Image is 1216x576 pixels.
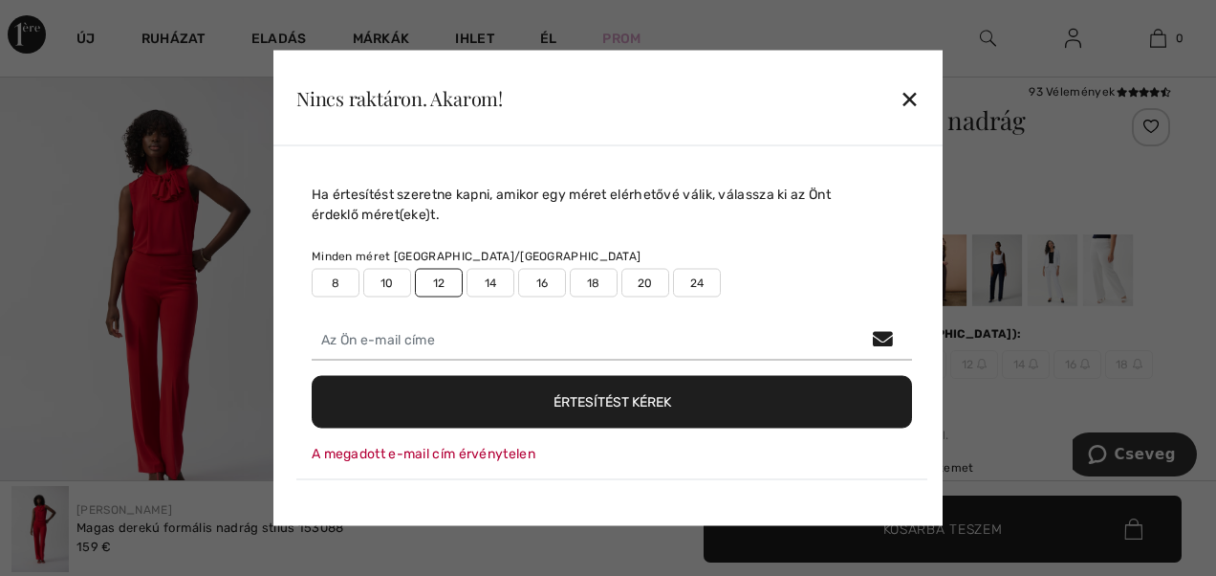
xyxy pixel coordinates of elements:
[518,269,566,298] label: 16
[312,444,912,464] div: A megadott e-mail cím érvénytelen
[312,269,359,298] label: 8
[363,269,411,298] label: 10
[900,78,920,118] div: ✕
[673,269,721,298] label: 24
[296,88,503,107] div: Nincs raktáron. Akarom!
[312,185,912,225] div: Ha értesítést szeretne kapni, amikor egy méret elérhetővé válik, válassza ki az Önt érdeklő méret...
[467,269,514,298] label: 14
[312,248,912,265] div: Minden méret [GEOGRAPHIC_DATA]/[GEOGRAPHIC_DATA]
[415,269,463,298] label: 12
[312,376,912,429] button: Értesítést kérek
[42,13,103,31] span: Cseveg
[570,269,618,298] label: 18
[621,269,669,298] label: 20
[312,321,912,361] input: Az Ön e-mail címe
